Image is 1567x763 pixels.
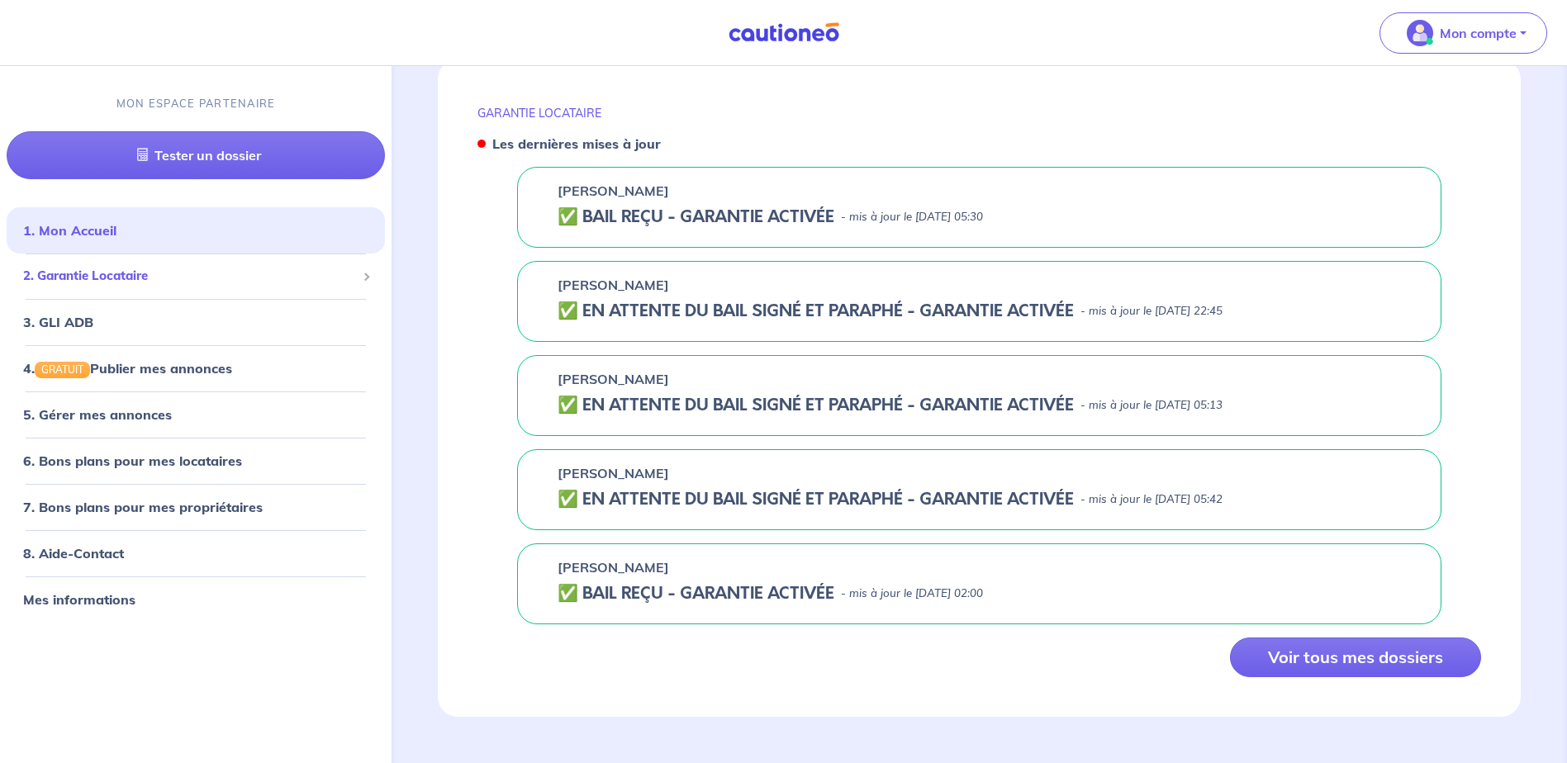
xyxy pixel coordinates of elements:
p: [PERSON_NAME] [558,463,669,483]
h5: ✅ BAIL REÇU - GARANTIE ACTIVÉE [558,584,834,604]
div: 6. Bons plans pour mes locataires [7,444,385,477]
div: 2. Garantie Locataire [7,261,385,293]
div: state: CONTRACT-SIGNED, Context: NOT-LESSOR,IS-GL-CAUTION [558,490,1401,509]
div: state: CONTRACT-SIGNED, Context: NOT-LESSOR,IS-GL-CAUTION [558,396,1401,415]
p: [PERSON_NAME] [558,275,669,295]
h5: ✅️️️ EN ATTENTE DU BAIL SIGNÉ ET PARAPHÉ - GARANTIE ACTIVÉE [558,490,1074,509]
a: 4.GRATUITPublier mes annonces [23,360,232,377]
strong: Les dernières mises à jour [492,135,661,152]
div: state: CONTRACT-SIGNED, Context: NOT-LESSOR,IS-GL-CAUTION [558,301,1401,321]
p: [PERSON_NAME] [558,181,669,201]
p: - mis à jour le [DATE] 05:30 [841,209,983,225]
div: 1. Mon Accueil [7,215,385,248]
a: Mes informations [23,591,135,608]
img: Cautioneo [722,22,846,43]
span: 2. Garantie Locataire [23,268,356,287]
p: - mis à jour le [DATE] 05:42 [1080,491,1223,508]
div: 7. Bons plans pour mes propriétaires [7,490,385,524]
p: Mon compte [1440,23,1517,43]
a: Tester un dossier [7,132,385,180]
p: GARANTIE LOCATAIRE [477,106,1481,121]
a: 1. Mon Accueil [23,223,116,239]
div: Mes informations [7,583,385,616]
h5: ✅️️️ EN ATTENTE DU BAIL SIGNÉ ET PARAPHÉ - GARANTIE ACTIVÉE [558,301,1074,321]
div: state: CONTRACT-VALIDATED, Context: NOT-LESSOR,IS-GL-CAUTION [558,584,1401,604]
div: 5. Gérer mes annonces [7,398,385,431]
button: Voir tous mes dossiers [1230,637,1481,677]
p: - mis à jour le [DATE] 22:45 [1080,303,1223,320]
p: - mis à jour le [DATE] 02:00 [841,585,983,602]
a: 8. Aide-Contact [23,545,124,562]
a: 3. GLI ADB [23,314,93,330]
a: 7. Bons plans pour mes propriétaires [23,499,263,515]
p: [PERSON_NAME] [558,369,669,389]
img: illu_account_valid_menu.svg [1407,20,1433,46]
div: 8. Aide-Contact [7,537,385,570]
a: 5. Gérer mes annonces [23,406,172,423]
p: [PERSON_NAME] [558,557,669,577]
div: state: CONTRACT-VALIDATED, Context: NOT-LESSOR,IS-GL-CAUTION [558,207,1401,227]
button: illu_account_valid_menu.svgMon compte [1379,12,1547,54]
p: - mis à jour le [DATE] 05:13 [1080,397,1223,414]
div: 3. GLI ADB [7,306,385,339]
a: 6. Bons plans pour mes locataires [23,453,242,469]
h5: ✅️️️ EN ATTENTE DU BAIL SIGNÉ ET PARAPHÉ - GARANTIE ACTIVÉE [558,396,1074,415]
p: MON ESPACE PARTENAIRE [116,96,276,111]
div: 4.GRATUITPublier mes annonces [7,352,385,385]
h5: ✅ BAIL REÇU - GARANTIE ACTIVÉE [558,207,834,227]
